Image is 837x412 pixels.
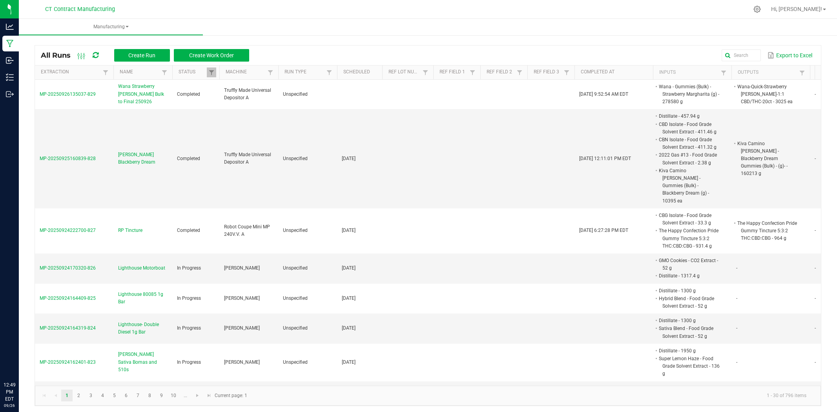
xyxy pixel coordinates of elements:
[731,344,810,381] td: -
[45,6,115,13] span: CT Contract Manufacturing
[118,321,168,336] span: Lighthouse- Double Diesel 1g Bar
[156,390,167,401] a: Page 9
[40,295,96,301] span: MP-20250924164409-825
[342,325,356,331] span: [DATE]
[658,167,720,205] li: Kiva Camino [PERSON_NAME] - Gummies (Bulk) - Blackberry Dream (g) - 10395 ea
[342,359,356,365] span: [DATE]
[180,390,191,401] a: Page 11
[40,325,96,331] span: MP-20250924164319-824
[120,69,159,75] a: NameSortable
[6,73,14,81] inline-svg: Inventory
[283,325,308,331] span: Unspecified
[118,83,168,106] span: Wana Strawberry [PERSON_NAME] Bulk to Final 250926
[206,392,212,399] span: Go to the last page
[736,219,798,242] li: The Happy Confection Pride Gummy Tincture 5:3:2 THC:CBD:CBG - 964 g
[194,392,201,399] span: Go to the next page
[752,5,762,13] div: Manage settings
[73,390,84,401] a: Page 2
[128,52,155,58] span: Create Run
[342,265,356,271] span: [DATE]
[283,228,308,233] span: Unspecified
[487,69,514,75] a: Ref Field 2Sortable
[658,287,720,295] li: Distillate - 1300 g
[160,67,169,77] a: Filter
[562,67,571,77] a: Filter
[6,57,14,64] inline-svg: Inbound
[658,112,720,120] li: Distillate - 457.94 g
[658,317,720,324] li: Distillate - 1300 g
[6,90,14,98] inline-svg: Outbound
[658,385,720,392] li: Distillate - 1950 g
[658,120,720,136] li: CBD Isolate - Food Grade Solvent Extract - 411.46 g
[283,91,308,97] span: Unspecified
[283,359,308,365] span: Unspecified
[19,19,203,35] a: Manufacturing
[284,69,324,75] a: Run TypeSortable
[40,359,96,365] span: MP-20250924162401-823
[342,295,356,301] span: [DATE]
[177,156,200,161] span: Completed
[118,385,168,408] span: [PERSON_NAME] Indica Bomas and 510s
[118,227,142,234] span: RP Tincture
[132,390,144,401] a: Page 7
[179,69,206,75] a: StatusSortable
[174,49,249,62] button: Create Work Order
[224,295,260,301] span: [PERSON_NAME]
[19,24,203,30] span: Manufacturing
[40,265,96,271] span: MP-20250924170320-826
[224,265,260,271] span: [PERSON_NAME]
[658,324,720,340] li: Sativa Blend - Food Grade Solvent Extract - 52 g
[658,211,720,227] li: CBG Isolate - Food Grade Solvent Extract - 33.3 g
[771,6,822,12] span: Hi, [PERSON_NAME]!
[653,66,731,80] th: Inputs
[534,69,562,75] a: Ref Field 3Sortable
[120,390,132,401] a: Page 6
[224,224,270,237] span: Robot Coupe Mini MP 240V.V. A
[658,227,720,250] li: The Happy Confection Pride Gummy Tincture 5:3:2 THC:CBD:CBG - 931.4 g
[6,40,14,47] inline-svg: Manufacturing
[224,325,260,331] span: [PERSON_NAME]
[731,381,810,412] td: -
[719,68,728,78] a: Filter
[658,83,720,106] li: Wana - Gummies (Bulk) - Strawberry Margharita (g) - 278580 g
[144,390,155,401] a: Page 8
[177,265,201,271] span: In Progress
[658,295,720,310] li: Hybrid Blend - Food Grade Solvent Extract - 52 g
[85,390,97,401] a: Page 3
[468,67,477,77] a: Filter
[731,284,810,314] td: -
[192,390,203,401] a: Go to the next page
[736,140,798,178] li: Kiva Camino [PERSON_NAME] - Blackberry Dream Gummies (Bulk) - (g)- - 160213 g
[224,359,260,365] span: [PERSON_NAME]
[439,69,467,75] a: Ref Field 1Sortable
[658,257,720,272] li: GMO Cookies - CO2 Extract - 52 g
[177,91,200,97] span: Completed
[35,386,821,406] kendo-pager: Current page: 1
[421,67,430,77] a: Filter
[658,272,720,280] li: Distillate - 1317.4 g
[283,265,308,271] span: Unspecified
[177,359,201,365] span: In Progress
[266,67,275,77] a: Filter
[731,66,810,80] th: Outputs
[61,390,73,401] a: Page 1
[736,83,798,106] li: Wana-Quick-Strawberry [PERSON_NAME]-1:1 CBD/THC-20ct - 3025 ea
[658,151,720,166] li: 2022 Gas #13 - Food Grade Solvent Extract - 2.38 g
[118,351,168,374] span: [PERSON_NAME] Sativa Bomas and 510s
[6,23,14,31] inline-svg: Analytics
[325,67,334,77] a: Filter
[252,389,813,402] kendo-pager-info: 1 - 30 of 796 items
[118,291,168,306] span: Lighthouse 80085 1g Bar
[731,314,810,344] td: -
[579,228,628,233] span: [DATE] 6:27:28 PM EDT
[658,347,720,355] li: Distillate - 1950 g
[579,156,631,161] span: [DATE] 12:11:01 PM EDT
[766,49,814,62] button: Export to Excel
[118,264,165,272] span: Lighthouse Motorboat
[342,228,356,233] span: [DATE]
[207,67,216,77] a: Filter
[41,69,100,75] a: ExtractionSortable
[722,49,761,61] input: Search
[342,156,356,161] span: [DATE]
[4,381,15,403] p: 12:49 PM EDT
